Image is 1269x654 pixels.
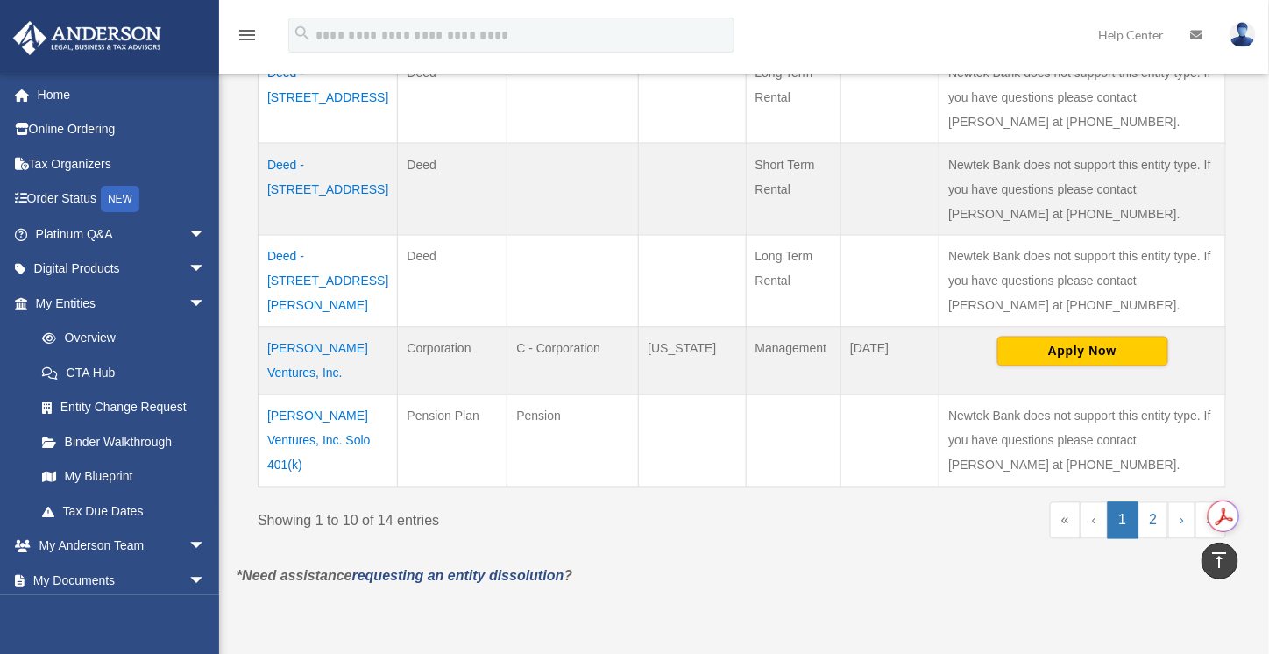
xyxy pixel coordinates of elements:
[188,563,223,599] span: arrow_drop_down
[293,24,312,43] i: search
[12,563,232,598] a: My Documentsarrow_drop_down
[12,112,232,147] a: Online Ordering
[25,459,223,494] a: My Blueprint
[259,51,398,143] td: Deed - [STREET_ADDRESS]
[237,569,572,584] em: *Need assistance ?
[25,494,223,529] a: Tax Due Dates
[939,143,1226,235] td: Newtek Bank does not support this entity type. If you have questions please contact [PERSON_NAME]...
[398,395,507,487] td: Pension Plan
[12,217,232,252] a: Platinum Q&Aarrow_drop_down
[12,181,232,217] a: Order StatusNEW
[939,395,1226,487] td: Newtek Bank does not support this entity type. If you have questions please contact [PERSON_NAME]...
[259,395,398,487] td: [PERSON_NAME] Ventures, Inc. Solo 401(k)
[939,235,1226,327] td: Newtek Bank does not support this entity type. If you have questions please contact [PERSON_NAME]...
[841,327,939,395] td: [DATE]
[639,327,746,395] td: [US_STATE]
[188,286,223,322] span: arrow_drop_down
[101,186,139,212] div: NEW
[258,502,729,534] div: Showing 1 to 10 of 14 entries
[188,217,223,252] span: arrow_drop_down
[12,529,232,564] a: My Anderson Teamarrow_drop_down
[259,235,398,327] td: Deed - [STREET_ADDRESS][PERSON_NAME]
[237,31,258,46] a: menu
[939,51,1226,143] td: Newtek Bank does not support this entity type. If you have questions please contact [PERSON_NAME]...
[12,252,232,287] a: Digital Productsarrow_drop_down
[1138,502,1169,539] a: 2
[1050,502,1081,539] a: First
[259,327,398,395] td: [PERSON_NAME] Ventures, Inc.
[12,77,232,112] a: Home
[398,327,507,395] td: Corporation
[746,327,841,395] td: Management
[12,286,223,321] a: My Entitiesarrow_drop_down
[352,569,564,584] a: requesting an entity dissolution
[1081,502,1108,539] a: Previous
[188,529,223,565] span: arrow_drop_down
[25,355,223,390] a: CTA Hub
[507,327,639,395] td: C - Corporation
[1108,502,1138,539] a: 1
[398,235,507,327] td: Deed
[746,51,841,143] td: Long Term Rental
[259,143,398,235] td: Deed - [STREET_ADDRESS]
[25,424,223,459] a: Binder Walkthrough
[1168,502,1195,539] a: Next
[25,390,223,425] a: Entity Change Request
[188,252,223,288] span: arrow_drop_down
[1202,543,1238,579] a: vertical_align_top
[398,143,507,235] td: Deed
[746,235,841,327] td: Long Term Rental
[1195,502,1226,539] a: Last
[997,337,1168,366] button: Apply Now
[1209,550,1230,571] i: vertical_align_top
[12,146,232,181] a: Tax Organizers
[237,25,258,46] i: menu
[746,143,841,235] td: Short Term Rental
[1230,22,1256,47] img: User Pic
[25,321,215,356] a: Overview
[8,21,167,55] img: Anderson Advisors Platinum Portal
[398,51,507,143] td: Deed
[507,395,639,487] td: Pension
